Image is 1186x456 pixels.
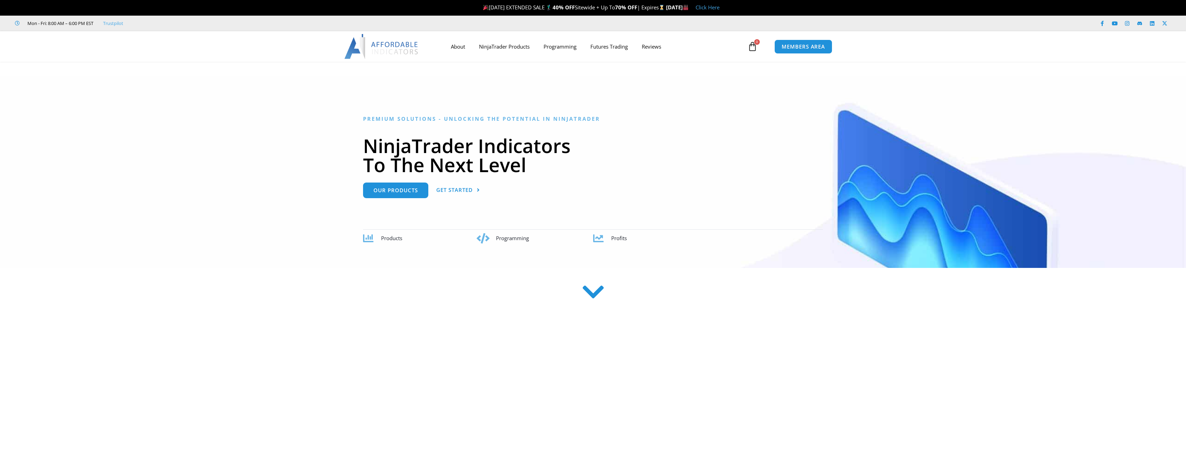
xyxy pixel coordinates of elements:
[615,4,637,11] strong: 70% OFF
[683,5,688,10] img: 🏭
[774,40,832,54] a: MEMBERS AREA
[363,116,823,122] h6: Premium Solutions - Unlocking the Potential in NinjaTrader
[436,183,480,198] a: Get Started
[344,34,419,59] img: LogoAI | Affordable Indicators – NinjaTrader
[583,39,635,54] a: Futures Trading
[737,36,768,57] a: 0
[754,39,760,45] span: 0
[363,183,428,198] a: Our Products
[635,39,668,54] a: Reviews
[26,19,93,27] span: Mon - Fri: 8:00 AM – 6:00 PM EST
[363,136,823,174] h1: NinjaTrader Indicators To The Next Level
[496,235,529,242] span: Programming
[381,235,402,242] span: Products
[782,44,825,49] span: MEMBERS AREA
[444,39,472,54] a: About
[373,188,418,193] span: Our Products
[444,39,746,54] nav: Menu
[696,4,720,11] a: Click Here
[472,39,537,54] a: NinjaTrader Products
[481,4,666,11] span: [DATE] EXTENDED SALE 🏌️‍♂️ Sitewide + Up To | Expires
[103,19,123,27] a: Trustpilot
[553,4,575,11] strong: 40% OFF
[611,235,627,242] span: Profits
[666,4,689,11] strong: [DATE]
[483,5,488,10] img: 🎉
[537,39,583,54] a: Programming
[659,5,664,10] img: ⌛
[436,187,473,193] span: Get Started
